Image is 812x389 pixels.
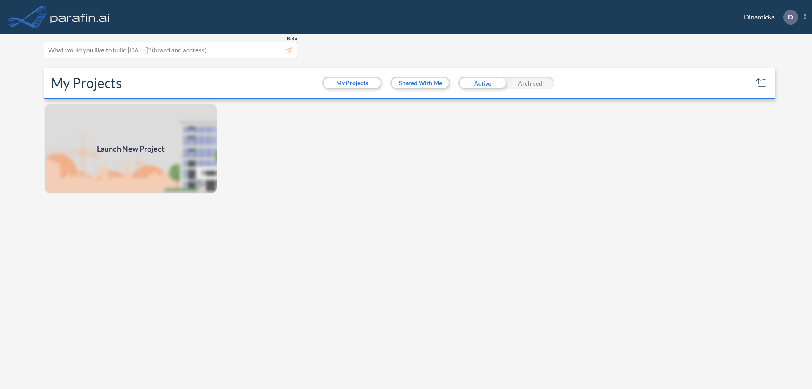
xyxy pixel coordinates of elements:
[44,103,217,194] a: Launch New Project
[44,103,217,194] img: add
[788,13,793,21] p: D
[506,77,554,89] div: Archived
[754,76,768,90] button: sort
[51,75,122,91] h2: My Projects
[392,78,449,88] button: Shared With Me
[97,143,165,154] span: Launch New Project
[458,77,506,89] div: Active
[731,10,806,25] div: Dinamicka
[287,35,297,42] span: Beta
[49,8,111,25] img: logo
[324,78,381,88] button: My Projects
